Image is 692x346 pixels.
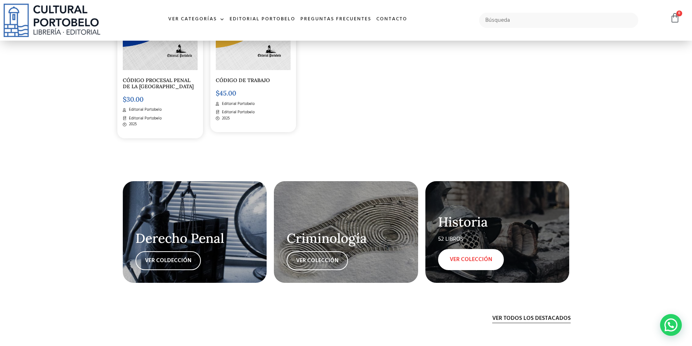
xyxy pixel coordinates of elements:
bdi: 45.00 [216,89,236,97]
a: 0 [670,13,680,23]
a: CÓDIGO DE TRABAJO [216,77,270,84]
a: Preguntas frecuentes [298,12,374,27]
span: Editorial Portobelo [127,115,162,122]
a: VER COLECCIÓN [287,251,348,270]
h2: Criminología [287,231,405,246]
div: 52 LIBROS [438,235,557,244]
span: Editorial Portobelo [127,107,162,113]
span: 2025 [220,115,230,122]
span: $ [216,89,219,97]
h2: Historia [438,215,557,229]
span: 2025 [127,121,137,127]
a: CÓDIGO PROCESAL PENAL DE LA [GEOGRAPHIC_DATA] [123,77,194,90]
bdi: 30.00 [123,95,143,103]
a: Ver todos los destacados [492,314,571,323]
span: Editorial Portobelo [220,109,255,115]
span: 0 [676,11,682,16]
a: Editorial Portobelo [227,12,298,27]
input: Búsqueda [479,13,639,28]
span: $ [123,95,126,103]
h2: Derecho Penal [135,231,254,246]
a: Ver Categorías [166,12,227,27]
a: VER COLECCIÓN [438,249,504,270]
span: Editorial Portobelo [220,101,255,107]
a: Contacto [374,12,410,27]
a: VER COLDECCIÓN [135,251,201,270]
